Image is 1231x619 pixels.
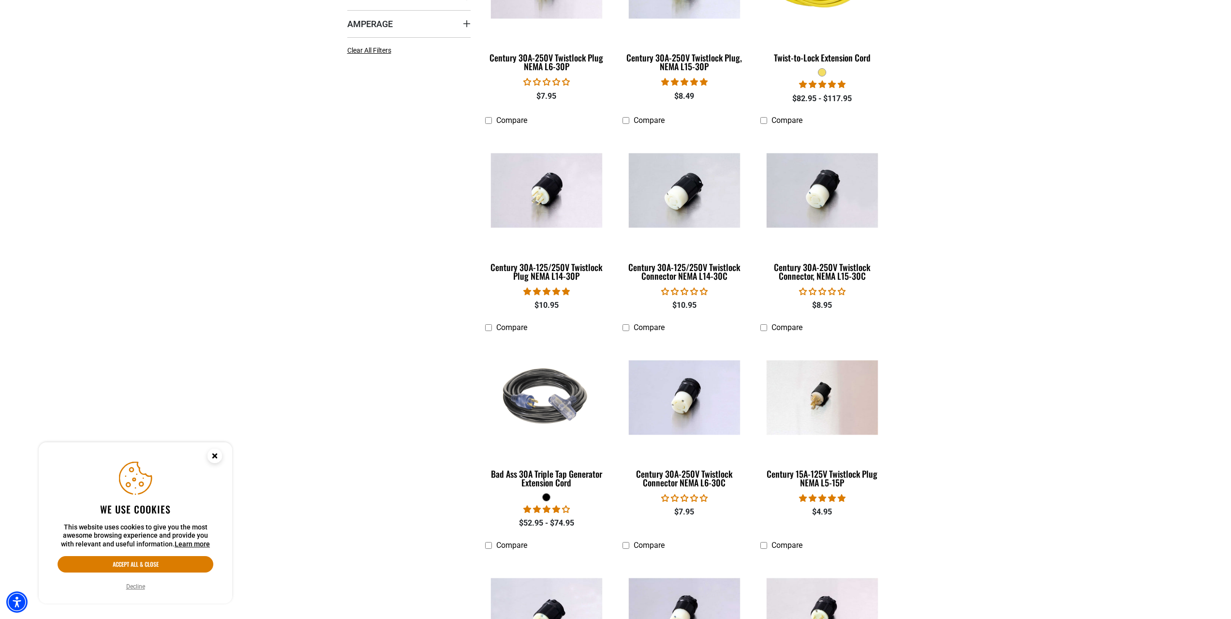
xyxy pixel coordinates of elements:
div: Century 30A-250V Twistlock Connector NEMA L6-30C [623,469,746,487]
div: $7.95 [623,506,746,518]
span: Compare [771,116,802,125]
div: $10.95 [485,300,608,311]
a: Century 15A-125V Twistlock Plug NEMA L5-15P Century 15A-125V Twistlock Plug NEMA L5-15P [760,337,884,493]
img: Century 30A-125/250V Twistlock Connector NEMA L14-30C [623,153,745,228]
img: Century 30A-250V Twistlock Connector NEMA L6-30C [623,360,745,435]
div: Century 30A-250V Twistlock Plug, NEMA L15-30P [623,53,746,71]
span: 5.00 stars [799,80,845,89]
span: Clear All Filters [347,46,391,54]
div: Accessibility Menu [6,591,28,613]
div: $82.95 - $117.95 [760,93,884,105]
p: This website uses cookies to give you the most awesome browsing experience and provide you with r... [58,523,213,549]
span: Compare [634,116,665,125]
span: 0.00 stars [523,77,570,87]
span: Compare [496,323,527,332]
span: Compare [496,541,527,550]
span: 0.00 stars [799,287,845,296]
button: Accept all & close [58,556,213,573]
span: Compare [634,323,665,332]
div: $7.95 [485,91,608,102]
div: $10.95 [623,300,746,311]
span: Compare [771,323,802,332]
div: Century 30A-250V Twistlock Connector, NEMA L15-30C [760,263,884,280]
span: Compare [496,116,527,125]
a: black Bad Ass 30A Triple Tap Generator Extension Cord [485,337,608,493]
span: 0.00 stars [661,494,708,503]
div: Twist-to-Lock Extension Cord [760,53,884,62]
div: $8.49 [623,91,746,102]
div: Century 30A-125/250V Twistlock Connector NEMA L14-30C [623,263,746,280]
button: Close this option [197,442,232,472]
div: Century 15A-125V Twistlock Plug NEMA L5-15P [760,469,884,487]
span: Compare [634,541,665,550]
span: Amperage [347,18,393,30]
a: This website uses cookies to give you the most awesome browsing experience and provide you with r... [175,540,210,548]
span: 4.00 stars [523,505,570,514]
a: Century 30A-125/250V Twistlock Plug NEMA L14-30P Century 30A-125/250V Twistlock Plug NEMA L14-30P [485,130,608,286]
img: Century 30A-125/250V Twistlock Plug NEMA L14-30P [486,153,608,228]
aside: Cookie Consent [39,442,232,604]
h2: We use cookies [58,503,213,515]
div: $52.95 - $74.95 [485,517,608,529]
summary: Amperage [347,10,471,37]
a: Clear All Filters [347,45,395,56]
span: 5.00 stars [523,287,570,296]
div: Century 30A-125/250V Twistlock Plug NEMA L14-30P [485,263,608,280]
span: 0.00 stars [661,287,708,296]
div: Bad Ass 30A Triple Tap Generator Extension Cord [485,469,608,487]
div: $8.95 [760,300,884,311]
span: Compare [771,541,802,550]
a: Century 30A-125/250V Twistlock Connector NEMA L14-30C Century 30A-125/250V Twistlock Connector NE... [623,130,746,286]
div: $4.95 [760,506,884,518]
button: Decline [123,582,148,591]
div: Century 30A-250V Twistlock Plug NEMA L6-30P [485,53,608,71]
img: black [486,342,608,453]
a: Century 30A-250V Twistlock Connector, NEMA L15-30C Century 30A-250V Twistlock Connector, NEMA L15... [760,130,884,286]
img: Century 30A-250V Twistlock Connector, NEMA L15-30C [761,153,883,228]
img: Century 15A-125V Twistlock Plug NEMA L5-15P [761,360,883,435]
span: 5.00 stars [799,494,845,503]
span: 5.00 stars [661,77,708,87]
a: Century 30A-250V Twistlock Connector NEMA L6-30C Century 30A-250V Twistlock Connector NEMA L6-30C [623,337,746,493]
